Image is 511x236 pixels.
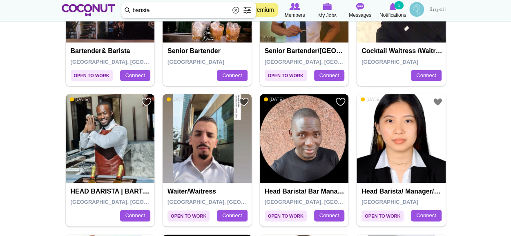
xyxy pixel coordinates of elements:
[217,210,247,221] a: Connect
[217,70,247,81] a: Connect
[411,70,441,81] a: Connect
[311,2,344,20] a: My Jobs My Jobs
[344,2,377,19] a: Messages Messages
[433,97,443,107] a: Add to Favourites
[361,188,443,195] h4: Head Barista/ Manager/Sweets Maker
[361,96,381,102] span: [DATE]
[318,11,337,20] span: My Jobs
[361,47,443,55] h4: Cocktail Waitress /Waitress / [GEOGRAPHIC_DATA]
[377,2,409,19] a: Notifications Notifications 1
[71,59,187,65] span: [GEOGRAPHIC_DATA], [GEOGRAPHIC_DATA]
[120,210,150,221] a: Connect
[71,188,152,195] h4: HEAD BARISTA | BARTENDER | COFFEE CONNOISSEUR
[426,2,450,18] a: العربية
[167,96,187,102] span: [DATE]
[265,199,381,205] span: [GEOGRAPHIC_DATA], [GEOGRAPHIC_DATA]
[264,96,284,102] span: [DATE]
[71,70,113,81] span: Open to Work
[265,188,346,195] h4: Head Barista/ Bar Manager
[314,70,344,81] a: Connect
[389,3,396,10] img: Notifications
[71,199,187,205] span: [GEOGRAPHIC_DATA], [GEOGRAPHIC_DATA]
[279,2,311,19] a: Browse Members Members
[62,4,115,16] img: Home
[239,97,249,107] a: Add to Favourites
[167,59,224,65] span: [GEOGRAPHIC_DATA]
[356,3,364,10] img: Messages
[284,11,305,19] span: Members
[394,1,403,9] small: 1
[361,59,418,65] span: [GEOGRAPHIC_DATA]
[265,70,307,81] span: Open to Work
[121,2,256,18] input: Search members by role or city
[314,210,344,221] a: Connect
[167,210,210,221] span: Open to Work
[265,210,307,221] span: Open to Work
[349,11,371,19] span: Messages
[323,3,332,10] img: My Jobs
[167,47,249,55] h4: Senior Bartender
[361,210,404,221] span: Open to Work
[141,97,152,107] a: Add to Favourites
[335,97,346,107] a: Add to Favourites
[238,3,278,17] a: Go Premium
[265,59,381,65] span: [GEOGRAPHIC_DATA], [GEOGRAPHIC_DATA]
[411,210,441,221] a: Connect
[120,70,150,81] a: Connect
[289,3,300,10] img: Browse Members
[167,188,249,195] h4: Waiter/Waitress
[71,47,152,55] h4: Bartender& Barista
[167,199,284,205] span: [GEOGRAPHIC_DATA], [GEOGRAPHIC_DATA]
[361,199,418,205] span: [GEOGRAPHIC_DATA]
[379,11,406,19] span: Notifications
[265,47,346,55] h4: Senior Bartender/[GEOGRAPHIC_DATA]
[70,96,90,102] span: [DATE]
